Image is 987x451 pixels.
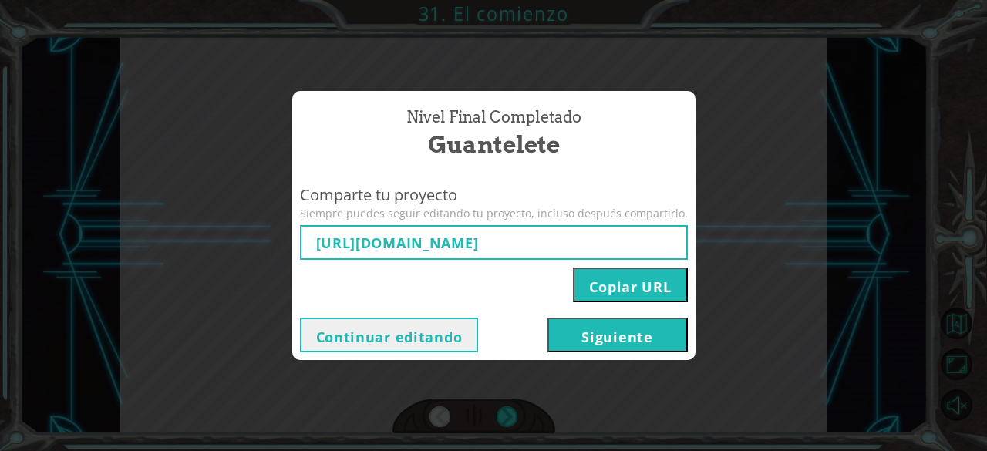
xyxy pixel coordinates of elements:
button: Siguiente [547,318,688,352]
span: Nivel final Completado [406,106,581,129]
button: Copiar URL [573,268,687,302]
button: Continuar editando [300,318,479,352]
span: Comparte tu proyecto [300,184,688,207]
span: Guantelete [428,128,560,161]
span: Siempre puedes seguir editando tu proyecto, incluso después compartirlo. [300,206,688,221]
